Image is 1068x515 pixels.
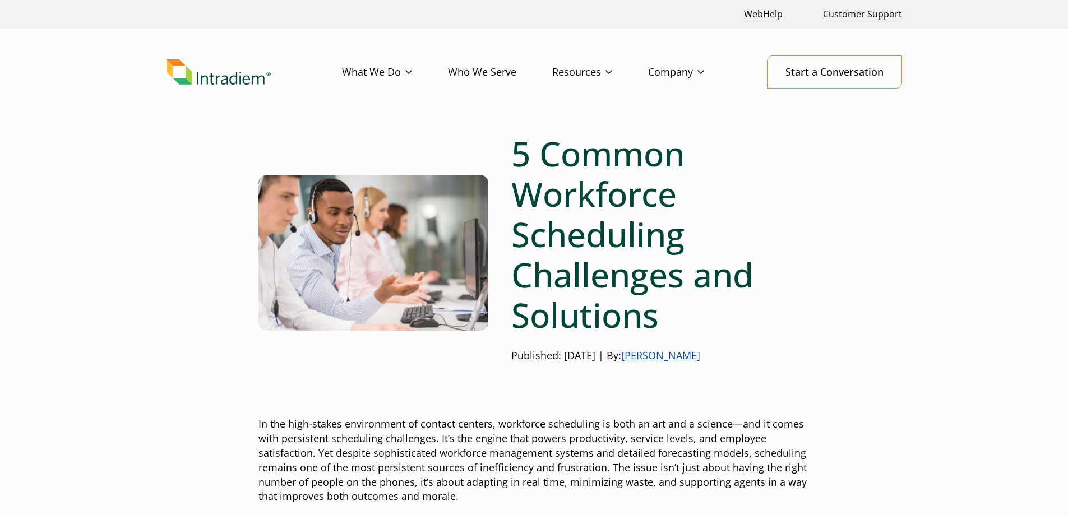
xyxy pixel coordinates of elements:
[511,133,810,335] h1: 5 Common Workforce Scheduling Challenges and Solutions
[767,55,902,89] a: Start a Conversation
[258,417,810,504] p: In the high-stakes environment of contact centers, workforce scheduling is both an art and a scie...
[621,349,700,362] a: [PERSON_NAME]
[819,2,907,26] a: Customer Support
[648,56,740,89] a: Company
[342,56,448,89] a: What We Do
[167,59,342,85] a: Link to homepage of Intradiem
[448,56,552,89] a: Who We Serve
[552,56,648,89] a: Resources
[167,59,271,85] img: Intradiem
[511,349,810,363] p: Published: [DATE] | By:
[739,2,787,26] a: Link opens in a new window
